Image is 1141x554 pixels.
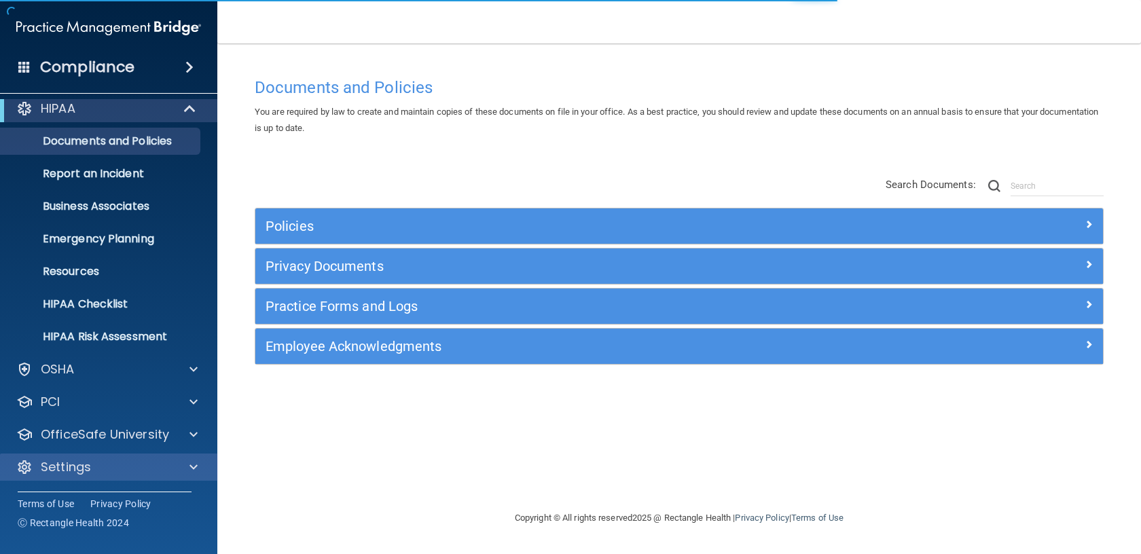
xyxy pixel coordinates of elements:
[266,259,881,274] h5: Privacy Documents
[266,215,1093,237] a: Policies
[9,200,194,213] p: Business Associates
[9,265,194,278] p: Resources
[41,426,169,443] p: OfficeSafe University
[266,255,1093,277] a: Privacy Documents
[255,107,1098,133] span: You are required by law to create and maintain copies of these documents on file in your office. ...
[886,179,976,191] span: Search Documents:
[9,297,194,311] p: HIPAA Checklist
[791,513,844,523] a: Terms of Use
[16,459,198,475] a: Settings
[988,180,1000,192] img: ic-search.3b580494.png
[16,426,198,443] a: OfficeSafe University
[16,100,197,117] a: HIPAA
[266,219,881,234] h5: Policies
[9,167,194,181] p: Report an Incident
[40,58,134,77] h4: Compliance
[266,299,881,314] h5: Practice Forms and Logs
[9,134,194,148] p: Documents and Policies
[41,100,75,117] p: HIPAA
[41,361,75,377] p: OSHA
[255,79,1104,96] h4: Documents and Policies
[9,330,194,344] p: HIPAA Risk Assessment
[18,497,74,511] a: Terms of Use
[9,232,194,246] p: Emergency Planning
[18,516,129,530] span: Ⓒ Rectangle Health 2024
[266,295,1093,317] a: Practice Forms and Logs
[16,394,198,410] a: PCI
[431,496,927,540] div: Copyright © All rights reserved 2025 @ Rectangle Health | |
[16,361,198,377] a: OSHA
[41,459,91,475] p: Settings
[266,339,881,354] h5: Employee Acknowledgments
[1011,176,1104,196] input: Search
[735,513,789,523] a: Privacy Policy
[41,394,60,410] p: PCI
[906,458,1125,512] iframe: Drift Widget Chat Controller
[266,335,1093,357] a: Employee Acknowledgments
[90,497,151,511] a: Privacy Policy
[16,14,201,41] img: PMB logo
